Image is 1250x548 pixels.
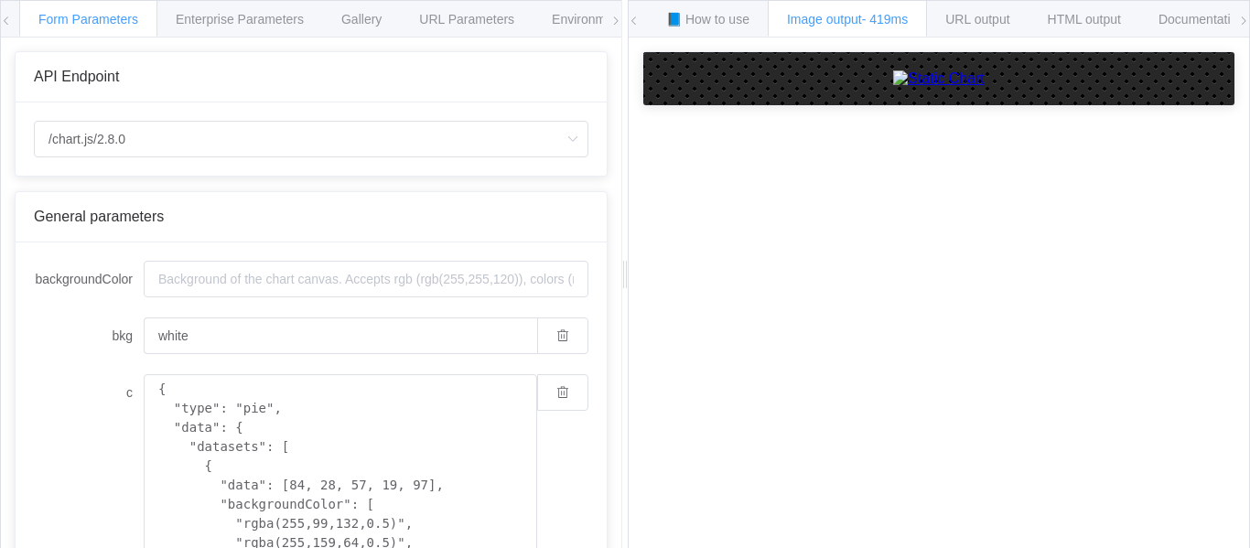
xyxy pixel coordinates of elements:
[787,12,908,27] span: Image output
[893,70,985,87] img: Static Chart
[144,261,588,297] input: Background of the chart canvas. Accepts rgb (rgb(255,255,120)), colors (red), and url-encoded hex...
[34,261,144,297] label: backgroundColor
[176,12,304,27] span: Enterprise Parameters
[662,70,1216,87] a: Static Chart
[666,12,749,27] span: 📘 How to use
[34,209,164,224] span: General parameters
[862,12,909,27] span: - 419ms
[1048,12,1121,27] span: HTML output
[1158,12,1245,27] span: Documentation
[34,317,144,354] label: bkg
[144,317,537,354] input: Background of the chart canvas. Accepts rgb (rgb(255,255,120)), colors (red), and url-encoded hex...
[341,12,382,27] span: Gallery
[419,12,514,27] span: URL Parameters
[34,374,144,411] label: c
[945,12,1009,27] span: URL output
[34,121,588,157] input: Select
[552,12,630,27] span: Environments
[38,12,138,27] span: Form Parameters
[34,69,119,84] span: API Endpoint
